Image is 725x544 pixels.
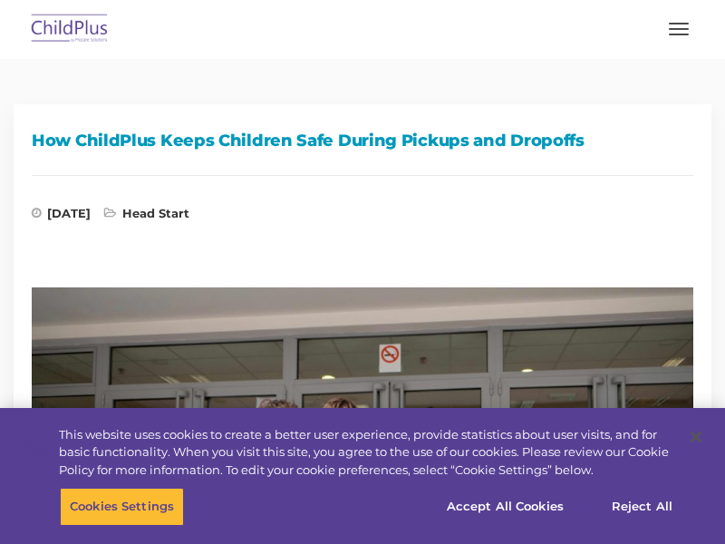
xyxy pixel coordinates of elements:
a: Head Start [122,206,189,220]
h1: How ChildPlus Keeps Children Safe During Pickups and Dropoffs [32,127,693,154]
button: Reject All [585,488,699,526]
img: ChildPlus by Procare Solutions [27,8,112,51]
button: Accept All Cookies [437,488,574,526]
span: [DATE] [32,208,91,226]
div: This website uses cookies to create a better user experience, provide statistics about user visit... [59,426,674,480]
button: Close [676,417,716,457]
button: Cookies Settings [60,488,184,526]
